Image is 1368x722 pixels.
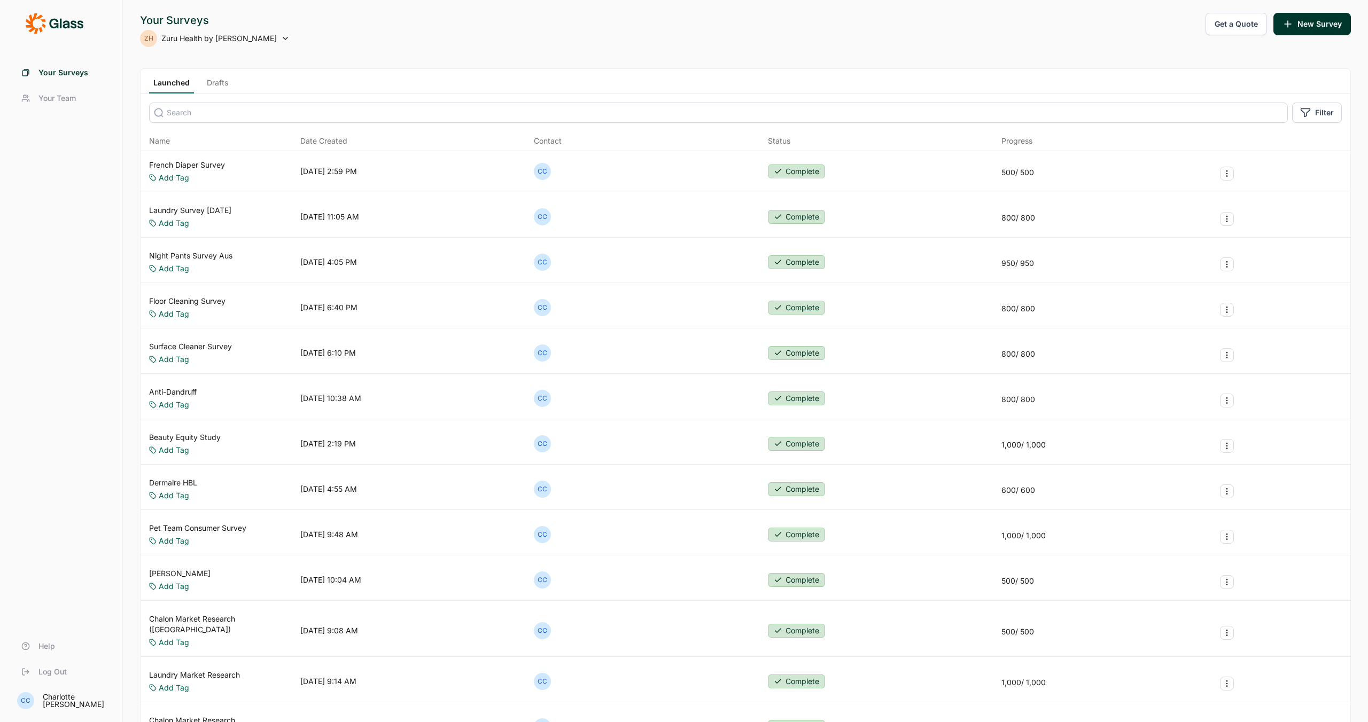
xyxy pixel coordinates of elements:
[161,33,277,44] span: Zuru Health by [PERSON_NAME]
[159,581,189,592] a: Add Tag
[768,391,825,405] button: Complete
[1001,213,1035,223] div: 800 / 800
[300,529,358,540] div: [DATE] 9:48 AM
[1220,439,1234,453] button: Survey Actions
[38,641,55,652] span: Help
[1273,13,1351,35] button: New Survey
[1220,484,1234,498] button: Survey Actions
[768,674,825,688] button: Complete
[140,30,157,47] div: ZH
[534,390,551,407] div: CC
[1001,677,1046,688] div: 1,000 / 1,000
[149,77,194,93] a: Launched
[1220,677,1234,690] button: Survey Actions
[159,172,189,183] a: Add Tag
[159,218,189,229] a: Add Tag
[159,309,189,319] a: Add Tag
[768,164,825,178] div: Complete
[149,103,1288,123] input: Search
[534,344,551,362] div: CC
[300,676,356,687] div: [DATE] 9:14 AM
[149,523,246,533] a: Pet Team Consumer Survey
[1001,349,1035,359] div: 800 / 800
[1292,103,1342,123] button: Filter
[1001,136,1032,146] div: Progress
[149,341,232,352] a: Surface Cleaner Survey
[203,77,232,93] a: Drafts
[300,348,356,358] div: [DATE] 6:10 PM
[768,624,825,638] button: Complete
[1001,626,1034,637] div: 500 / 500
[1001,303,1035,314] div: 800 / 800
[1220,626,1234,640] button: Survey Actions
[534,254,551,271] div: CC
[534,299,551,316] div: CC
[768,301,825,315] button: Complete
[38,666,67,677] span: Log Out
[1001,394,1035,405] div: 800 / 800
[300,211,359,222] div: [DATE] 11:05 AM
[300,575,361,585] div: [DATE] 10:04 AM
[149,160,225,170] a: French Diaper Survey
[768,528,825,541] button: Complete
[300,166,357,177] div: [DATE] 2:59 PM
[300,136,347,146] span: Date Created
[1001,258,1034,269] div: 950 / 950
[149,568,211,579] a: [PERSON_NAME]
[149,477,197,488] a: Dermaire HBL
[1220,394,1234,407] button: Survey Actions
[140,13,290,28] div: Your Surveys
[768,346,825,360] button: Complete
[149,136,170,146] span: Name
[1001,167,1034,178] div: 500 / 500
[159,263,189,274] a: Add Tag
[1220,575,1234,589] button: Survey Actions
[534,435,551,452] div: CC
[38,93,76,104] span: Your Team
[149,205,231,216] a: Laundry Survey [DATE]
[768,136,790,146] div: Status
[1001,440,1046,450] div: 1,000 / 1,000
[1220,257,1234,271] button: Survey Actions
[768,210,825,224] button: Complete
[768,437,825,451] button: Complete
[300,393,361,404] div: [DATE] 10:38 AM
[159,490,189,501] a: Add Tag
[300,438,356,449] div: [DATE] 2:19 PM
[149,432,221,443] a: Beauty Equity Study
[1206,13,1267,35] button: Get a Quote
[534,673,551,690] div: CC
[159,682,189,693] a: Add Tag
[1315,107,1334,118] span: Filter
[149,296,226,307] a: Floor Cleaning Survey
[534,481,551,498] div: CC
[534,571,551,588] div: CC
[17,692,34,709] div: CC
[1001,530,1046,541] div: 1,000 / 1,000
[768,255,825,269] button: Complete
[300,484,357,495] div: [DATE] 4:55 AM
[1220,530,1234,544] button: Survey Actions
[768,573,825,587] button: Complete
[159,637,189,648] a: Add Tag
[149,670,240,680] a: Laundry Market Research
[38,67,88,78] span: Your Surveys
[159,354,189,365] a: Add Tag
[159,536,189,546] a: Add Tag
[149,387,197,397] a: Anti-Dandruff
[1220,212,1234,226] button: Survey Actions
[300,302,357,313] div: [DATE] 6:40 PM
[534,526,551,543] div: CC
[1001,576,1034,586] div: 500 / 500
[534,163,551,180] div: CC
[534,208,551,225] div: CC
